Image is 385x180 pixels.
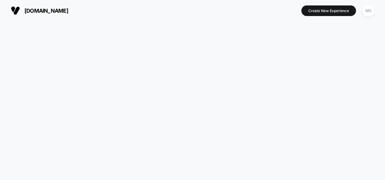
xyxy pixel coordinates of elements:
button: [DOMAIN_NAME] [9,6,70,15]
button: MS [361,5,376,17]
div: MS [362,5,374,17]
span: [DOMAIN_NAME] [24,8,68,14]
button: Create New Experience [301,5,356,16]
img: Visually logo [11,6,20,15]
